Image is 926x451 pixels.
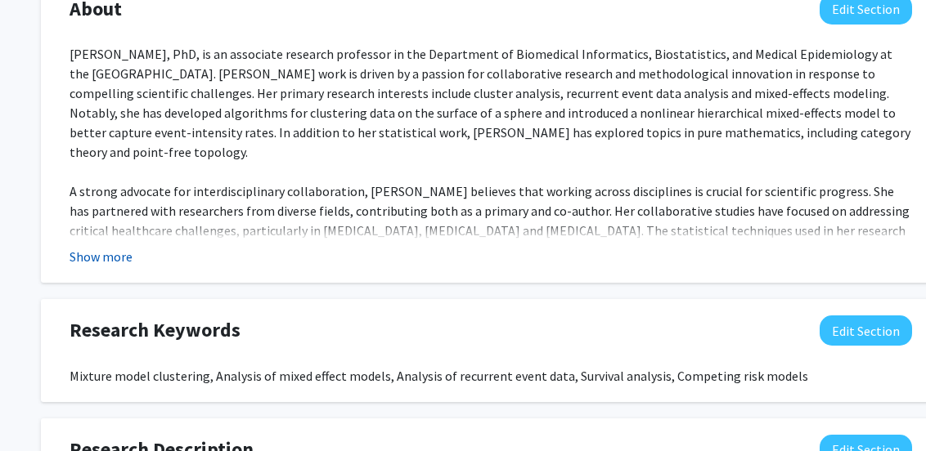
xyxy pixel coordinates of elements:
div: Mixture model clustering, Analysis of mixed effect models, Analysis of recurrent event data, Surv... [70,366,912,386]
iframe: Chat [12,377,70,439]
span: Research Keywords [70,315,240,345]
button: Show more [70,247,133,266]
button: Edit Research Keywords [820,315,912,346]
div: [PERSON_NAME], PhD, is an associate research professor in the Department of Biomedical Informatic... [70,44,912,299]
